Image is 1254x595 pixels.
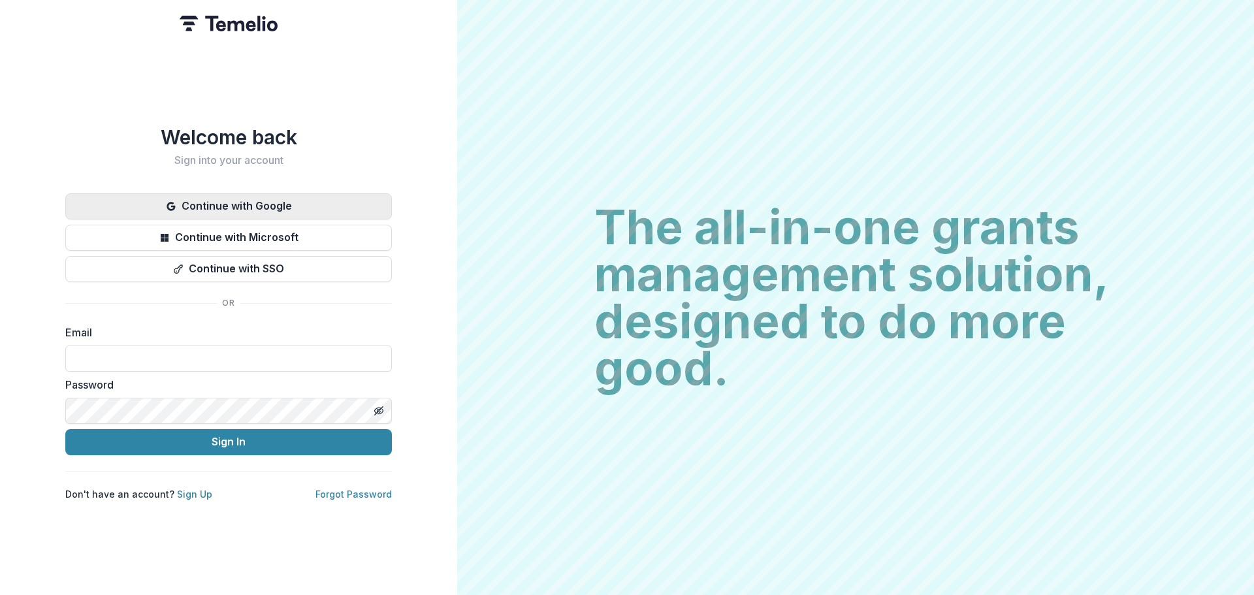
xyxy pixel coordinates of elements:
button: Toggle password visibility [368,400,389,421]
button: Continue with SSO [65,256,392,282]
button: Continue with Microsoft [65,225,392,251]
button: Continue with Google [65,193,392,219]
h2: Sign into your account [65,154,392,167]
a: Forgot Password [315,489,392,500]
label: Password [65,377,384,393]
label: Email [65,325,384,340]
h1: Welcome back [65,125,392,149]
button: Sign In [65,429,392,455]
a: Sign Up [177,489,212,500]
p: Don't have an account? [65,487,212,501]
img: Temelio [180,16,278,31]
